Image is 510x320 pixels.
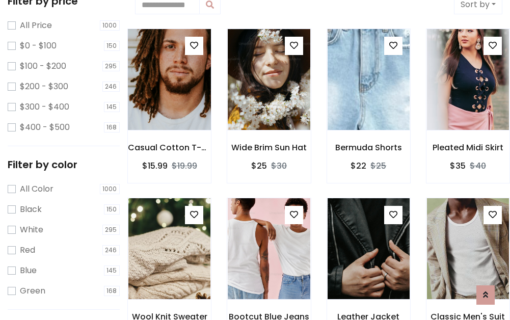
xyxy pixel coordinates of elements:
label: Green [20,285,45,297]
label: $300 - $400 [20,101,69,113]
del: $19.99 [172,160,197,172]
del: $30 [271,160,287,172]
h6: Wide Brim Sun Hat [227,143,310,152]
span: 168 [104,286,120,296]
span: 295 [102,61,120,71]
del: $40 [470,160,486,172]
span: 168 [104,122,120,132]
span: 145 [104,265,120,276]
label: Black [20,203,42,216]
h6: $15.99 [142,161,168,171]
span: 145 [104,102,120,112]
label: All Price [20,19,52,32]
span: 1000 [100,184,120,194]
label: All Color [20,183,53,195]
span: 246 [102,245,120,255]
del: $25 [370,160,386,172]
h6: $35 [450,161,466,171]
span: 150 [104,41,120,51]
label: White [20,224,43,236]
label: Red [20,244,35,256]
h6: Pleated Midi Skirt [426,143,509,152]
span: 246 [102,82,120,92]
h6: Bermuda Shorts [327,143,410,152]
span: 1000 [100,20,120,31]
h5: Filter by color [8,158,120,171]
label: $100 - $200 [20,60,66,72]
label: Blue [20,264,37,277]
label: $200 - $300 [20,81,68,93]
label: $0 - $100 [20,40,57,52]
span: 150 [104,204,120,215]
h6: Casual Cotton T-Shirt [128,143,211,152]
h6: $25 [251,161,267,171]
span: 295 [102,225,120,235]
h6: $22 [351,161,366,171]
label: $400 - $500 [20,121,70,134]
